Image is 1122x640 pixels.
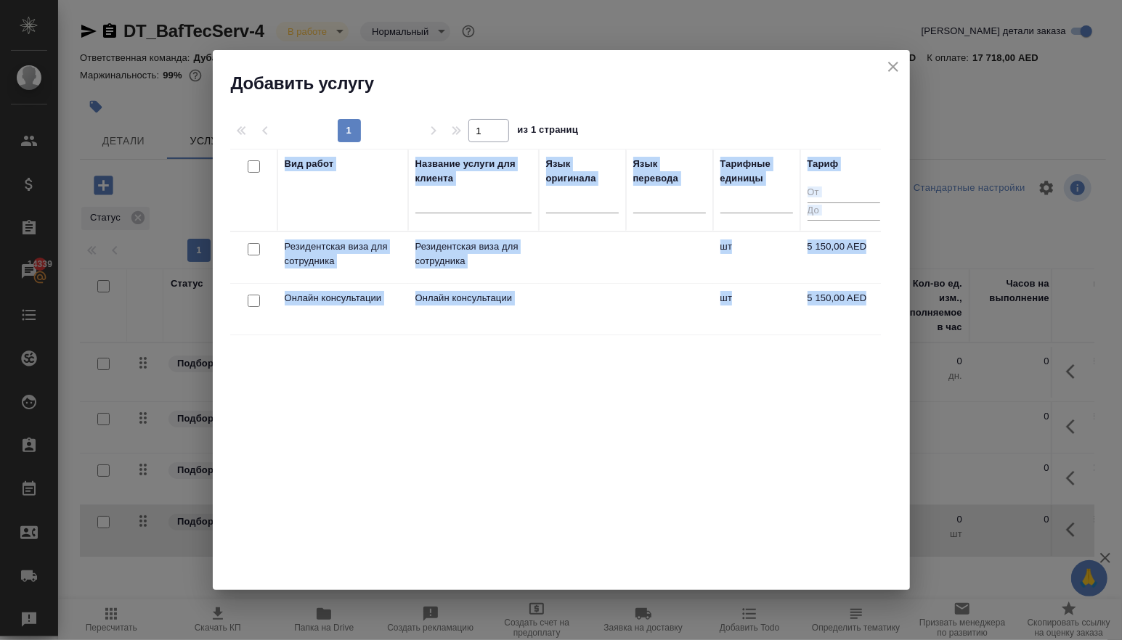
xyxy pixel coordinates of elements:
td: шт [713,284,800,335]
td: 5 150,00 AED [800,284,887,335]
div: Вид работ [285,157,334,171]
p: Резидентская виза для сотрудника [285,239,401,268]
h2: Добавить услугу [231,72,910,95]
td: шт [713,232,800,283]
p: Резидентская виза для сотрудника [415,239,532,268]
input: От [808,184,880,202]
button: close [882,56,904,78]
p: Онлайн консультации [285,291,401,305]
div: Язык оригинала [546,157,619,186]
p: Онлайн консультации [415,291,532,305]
div: Язык перевода [633,157,706,186]
div: Тарифные единицы [720,157,793,186]
input: До [808,202,880,221]
div: Название услуги для клиента [415,157,532,186]
span: из 1 страниц [518,121,579,142]
td: 5 150,00 AED [800,232,887,283]
div: Тариф [808,157,839,171]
